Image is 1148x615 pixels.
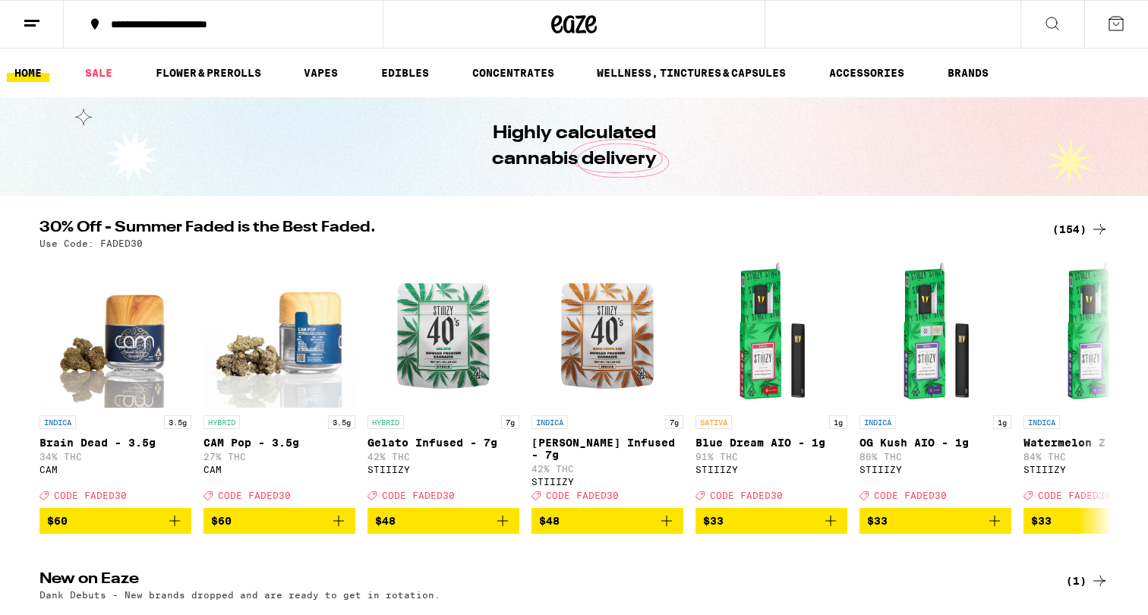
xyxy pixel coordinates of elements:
span: CODE FADED30 [218,490,291,500]
span: $33 [703,515,724,527]
span: CODE FADED30 [54,490,127,500]
span: $60 [47,515,68,527]
a: (1) [1066,572,1109,590]
button: BRANDS [940,64,996,82]
img: STIIIZY - Gelato Infused - 7g [367,256,519,408]
a: Open page for Brain Dead - 3.5g from CAM [39,256,191,508]
span: CODE FADED30 [874,490,947,500]
a: Open page for Blue Dream AIO - 1g from STIIIZY [695,256,847,508]
div: STIIIZY [859,465,1011,475]
a: Open page for King Louis XIII Infused - 7g from STIIIZY [531,256,683,508]
a: SALE [77,64,120,82]
p: INDICA [39,415,76,429]
p: INDICA [531,415,568,429]
p: INDICA [859,415,896,429]
p: HYBRID [367,415,404,429]
a: ACCESSORIES [822,64,912,82]
h2: New on Eaze [39,572,1034,590]
p: 91% THC [695,452,847,462]
p: 3.5g [328,415,355,429]
a: HOME [7,64,49,82]
p: [PERSON_NAME] Infused - 7g [531,437,683,461]
img: STIIIZY - King Louis XIII Infused - 7g [531,256,683,408]
p: 3.5g [164,415,191,429]
p: Dank Debuts - New brands dropped and are ready to get in rotation. [39,590,440,600]
span: $48 [375,515,396,527]
span: $48 [539,515,560,527]
img: CAM - Brain Dead - 3.5g [39,256,191,408]
button: Add to bag [695,508,847,534]
a: Open page for CAM Pop - 3.5g from CAM [203,256,355,508]
p: INDICA [1023,415,1060,429]
a: Open page for OG Kush AIO - 1g from STIIIZY [859,256,1011,508]
p: 7g [665,415,683,429]
h1: Highly calculated cannabis delivery [449,121,699,172]
div: CAM [203,465,355,475]
span: CODE FADED30 [382,490,455,500]
p: 42% THC [367,452,519,462]
p: 7g [501,415,519,429]
button: Add to bag [203,508,355,534]
button: Add to bag [39,508,191,534]
div: STIIIZY [367,465,519,475]
p: Brain Dead - 3.5g [39,437,191,449]
p: HYBRID [203,415,240,429]
p: 86% THC [859,452,1011,462]
a: (154) [1052,220,1109,238]
p: CAM Pop - 3.5g [203,437,355,449]
button: Add to bag [859,508,1011,534]
p: Gelato Infused - 7g [367,437,519,449]
img: CAM - CAM Pop - 3.5g [203,256,355,408]
p: 27% THC [203,452,355,462]
p: 1g [993,415,1011,429]
p: Use Code: FADED30 [39,238,143,248]
div: STIIIZY [695,465,847,475]
a: FLOWER & PREROLLS [148,64,269,82]
div: CAM [39,465,191,475]
p: OG Kush AIO - 1g [859,437,1011,449]
img: STIIIZY - Blue Dream AIO - 1g [695,256,847,408]
a: WELLNESS, TINCTURES & CAPSULES [589,64,793,82]
p: 1g [829,415,847,429]
span: CODE FADED30 [1038,490,1111,500]
button: Add to bag [367,508,519,534]
span: CODE FADED30 [546,490,619,500]
p: 34% THC [39,452,191,462]
span: CODE FADED30 [710,490,783,500]
p: 42% THC [531,464,683,474]
a: CONCENTRATES [465,64,562,82]
p: Blue Dream AIO - 1g [695,437,847,449]
a: VAPES [296,64,345,82]
a: Open page for Gelato Infused - 7g from STIIIZY [367,256,519,508]
p: SATIVA [695,415,732,429]
div: STIIIZY [531,477,683,487]
button: Add to bag [531,508,683,534]
span: $33 [1031,515,1052,527]
span: $33 [867,515,888,527]
a: EDIBLES [374,64,437,82]
h2: 30% Off - Summer Faded is the Best Faded. [39,220,1034,238]
img: STIIIZY - OG Kush AIO - 1g [859,256,1011,408]
span: $60 [211,515,232,527]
